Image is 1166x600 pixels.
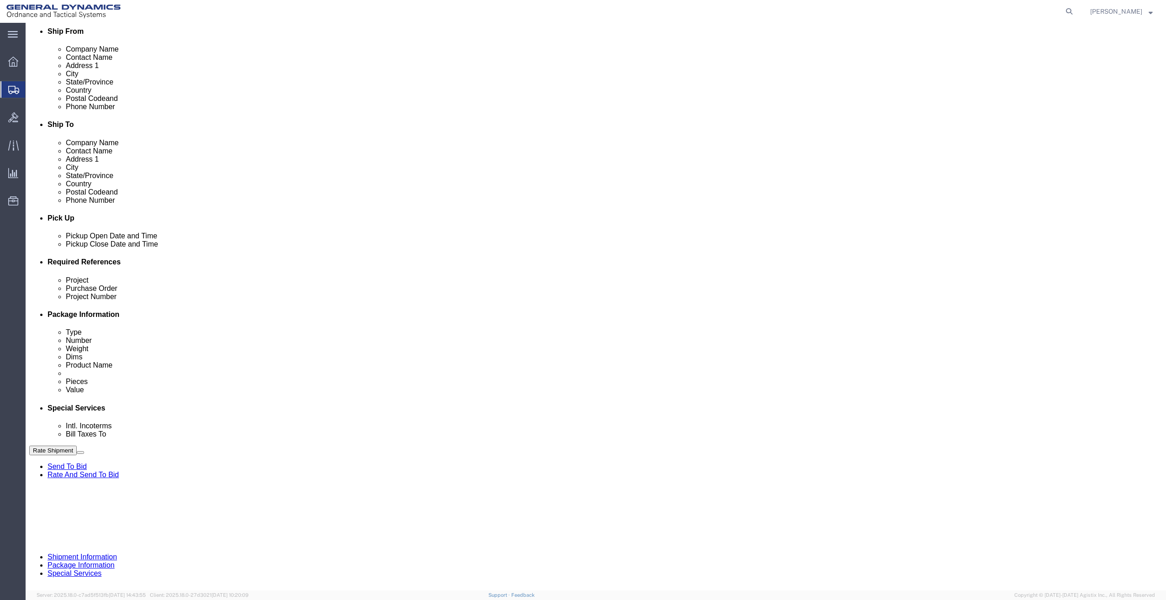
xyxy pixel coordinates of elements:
span: Client: 2025.18.0-27d3021 [150,592,249,598]
span: [DATE] 14:43:55 [109,592,146,598]
a: Support [488,592,511,598]
span: Justin Bowdich [1090,6,1142,16]
iframe: FS Legacy Container [26,23,1166,590]
button: [PERSON_NAME] [1090,6,1153,17]
span: [DATE] 10:20:09 [212,592,249,598]
span: Server: 2025.18.0-c7ad5f513fb [37,592,146,598]
a: Feedback [511,592,535,598]
span: Copyright © [DATE]-[DATE] Agistix Inc., All Rights Reserved [1014,591,1155,599]
img: logo [6,5,121,18]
